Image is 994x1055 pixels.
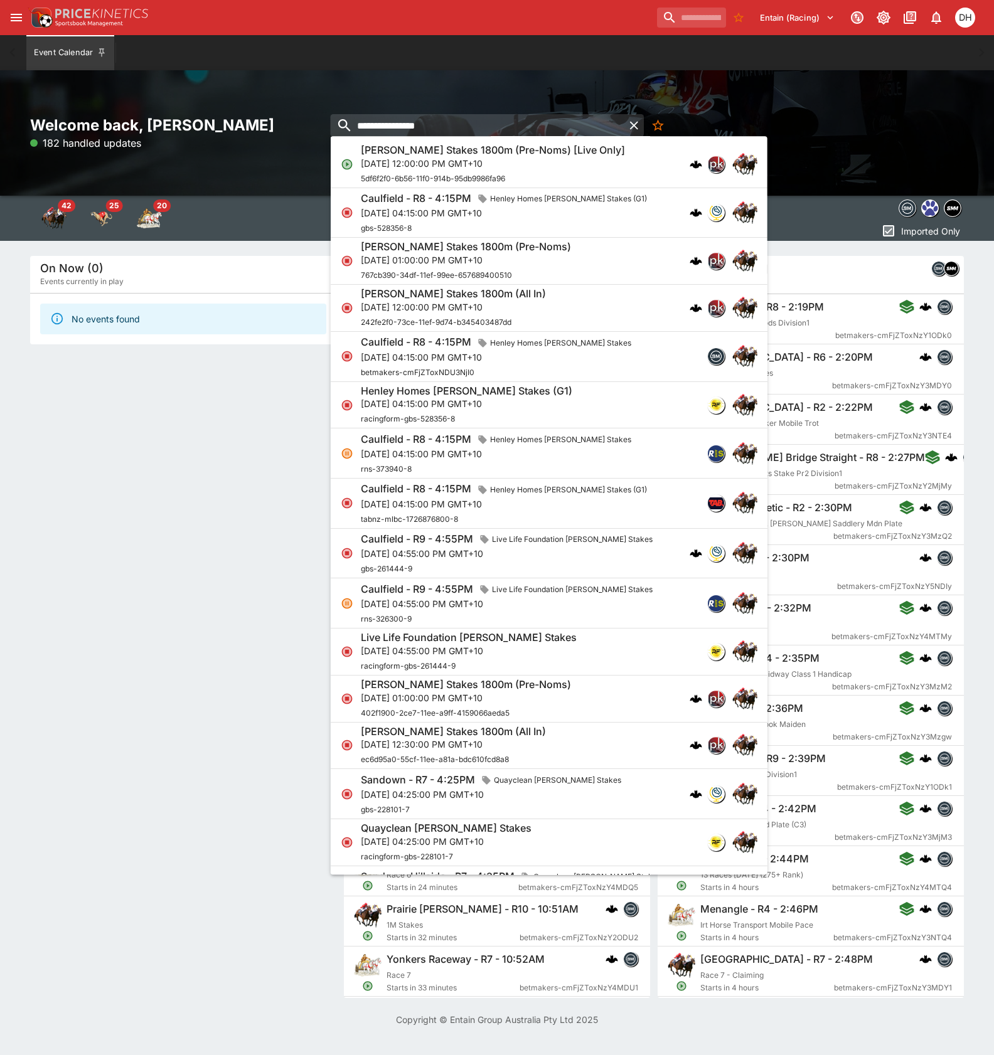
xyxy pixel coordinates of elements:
p: [DATE] 04:55:00 PM GMT+10 [361,597,658,610]
h6: Caulfield - R8 - 4:15PM [361,336,471,349]
img: betmakers.png [938,501,951,514]
div: racingform [707,396,725,414]
span: betmakers-cmFjZToxNzY2ODU2 [520,931,638,944]
span: Ladbrokes Bet Ticker Mobile Trot [700,418,819,428]
span: 5df6f2f0-6b56-11f0-914b-95db9986fa96 [361,174,505,183]
img: betmakers.png [963,450,977,464]
svg: Closed [341,788,353,800]
p: [DATE] 04:15:00 PM GMT+10 [361,207,652,220]
div: cerberus [919,752,932,765]
div: cerberus [919,652,932,664]
h6: Home Hill - R4 - 2:42PM [700,802,816,815]
img: tabnz.jpg [708,498,724,509]
svg: Closed [341,692,353,705]
div: cerberus [690,255,702,268]
div: racingform [707,834,725,851]
button: Select Tenant [752,8,842,28]
img: horse_racing.png [732,200,757,225]
span: betmakers-cmFjZToxNzY4MTMy [831,630,952,643]
div: pricekinetics [707,299,725,317]
span: Built On Liquid Gold Plate (C3) [700,820,806,829]
div: Event type filters [30,196,173,241]
span: Events currently in play [40,275,124,288]
img: logo-cerberus.svg [690,740,702,752]
h6: [GEOGRAPHIC_DATA] - R6 - 2:20PM [700,351,873,364]
img: logo-cerberus.svg [919,602,932,614]
div: betmakers [937,801,952,816]
h6: [PERSON_NAME] Stakes 1800m (Pre-Noms) [361,241,571,254]
img: betmakers.png [938,300,951,314]
img: pricekinetics.png [708,253,724,270]
div: pricekinetics [707,690,725,708]
span: Irt Horse Transport Mobile Pace [700,920,813,930]
h6: Live Life Foundation [PERSON_NAME] Stakes [361,631,577,644]
p: [DATE] 01:00:00 PM GMT+10 [361,691,571,704]
img: betmakers.png [624,952,638,966]
span: 42 [58,199,75,212]
div: cerberus [919,602,932,614]
p: [DATE] 12:00:00 PM GMT+10 [361,300,546,314]
div: betmakers [937,400,952,415]
img: logo-cerberus.svg [606,953,618,965]
div: cerberus [919,702,932,714]
img: logo-cerberus.svg [945,451,958,464]
span: 1M Stakes [387,920,423,930]
span: Henley Homes [PERSON_NAME] Stakes (G1) [485,484,652,496]
div: betmakers [937,751,952,766]
span: tabnz-mlbc-1726876800-8 [361,514,458,524]
span: racingform-gbs-528356-8 [361,415,455,424]
h6: Prairie [PERSON_NAME] - R10 - 10:51AM [387,903,579,916]
span: 402f1900-2ce7-11ee-a9ff-4159066aeda5 [361,708,510,718]
img: logo-cerberus.svg [919,953,932,965]
svg: Closed [341,497,353,510]
span: Live Life Foundation [PERSON_NAME] Stakes [487,534,658,546]
div: cerberus [919,903,932,915]
div: No events found [72,307,140,331]
span: betmakers-cmFjZToxNzY3MzQ2 [833,530,952,543]
h2: Welcome back, [PERSON_NAME] [30,115,336,135]
span: gbs-261444-9 [361,565,412,574]
span: Starts in 24 minutes [387,881,518,894]
span: Ascend Trophies Midway Class 1 Handicap [700,669,852,679]
span: betmakers-cmFjZToxNzY4MDU1 [520,982,638,994]
div: cerberus [945,451,958,464]
p: [DATE] 04:55:00 PM GMT+10 [361,644,577,657]
img: horse_racing.png [732,295,757,321]
img: logo-cerberus.svg [919,401,932,413]
img: racingandsports.jpeg [708,445,724,462]
span: Henley Homes [PERSON_NAME] Stakes [485,337,636,349]
span: betmakers-cmFjZToxNzY1ODk1 [837,781,952,793]
img: grnz.png [922,200,938,216]
img: logo-cerberus.svg [919,551,932,564]
img: pricekinetics.png [708,738,724,754]
img: samemeetingmulti.png [944,200,961,216]
svg: Closed [341,302,353,314]
img: logo-cerberus.svg [919,501,932,514]
p: Imported Only [901,225,960,238]
p: [DATE] 12:00:00 PM GMT+10 [361,157,625,170]
svg: Closed [341,645,353,658]
img: horse_racing.png [732,591,757,616]
img: horse_racing.png [732,830,757,855]
span: Starts in 4 hours [700,430,835,442]
span: betmakers-cmFjZToxNzY3MDY0 [832,379,952,392]
div: pricekinetics [707,156,725,173]
svg: Suspended [341,597,353,610]
button: Daniel Hooper [951,4,979,31]
span: ec6d95a0-55cf-11ee-a81a-bdc610fcd8a8 [361,755,509,765]
img: logo-cerberus.svg [606,903,618,915]
div: betmakers [937,600,952,615]
span: 242fe2f0-73ce-11ef-9d74-b345403487dd [361,317,511,327]
p: [DATE] 04:15:00 PM GMT+10 [361,398,572,411]
img: pricekinetics.png [708,300,724,316]
img: racingandsports.jpeg [708,595,724,612]
span: Starts in 32 minutes [387,931,520,944]
img: horse_racing [41,206,67,231]
img: PriceKinetics Logo [28,5,53,30]
div: betmakers [931,261,946,276]
img: logo-cerberus.svg [690,158,702,171]
svg: Open [676,880,687,891]
button: Documentation [899,6,921,29]
h6: [GEOGRAPHIC_DATA] - R7 - 2:48PM [700,953,873,966]
span: 20 [153,199,171,212]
